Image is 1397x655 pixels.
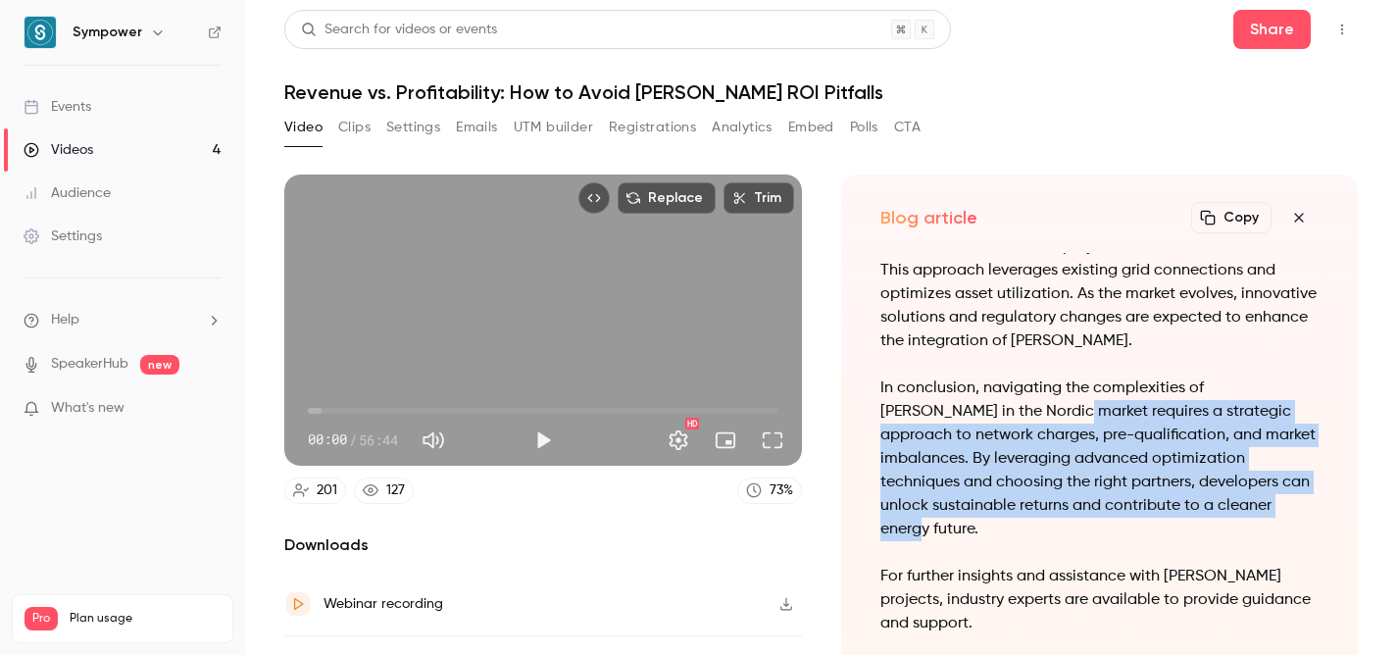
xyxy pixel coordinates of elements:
img: Sympower [25,17,56,48]
a: SpeakerHub [51,354,128,375]
button: Registrations [609,112,696,143]
div: Settings [24,227,102,246]
button: Embed video [578,182,610,214]
p: The Nordic market is witnessing a growing interest in co-located [PERSON_NAME] projects with sola... [880,212,1320,353]
span: Pro [25,607,58,630]
button: Video [284,112,323,143]
span: Plan usage [70,611,221,627]
a: 201 [284,478,346,504]
button: Emails [456,112,497,143]
div: Videos [24,140,93,160]
button: Top Bar Actions [1326,14,1358,45]
button: Polls [850,112,878,143]
button: Play [524,421,563,460]
button: Full screen [753,421,792,460]
div: Search for videos or events [301,20,497,40]
button: Turn on miniplayer [706,421,745,460]
h6: Sympower [73,23,142,42]
div: Audience [24,183,111,203]
button: Share [1233,10,1311,49]
span: 00:00 [308,429,347,450]
a: 127 [354,478,414,504]
span: What's new [51,398,125,419]
a: 73% [737,478,802,504]
li: help-dropdown-opener [24,310,222,330]
span: Help [51,310,79,330]
button: Clips [338,112,371,143]
button: Trim [723,182,794,214]
div: 201 [317,480,337,501]
button: Settings [386,112,440,143]
button: Embed [788,112,834,143]
div: 127 [386,480,405,501]
button: Copy [1191,202,1272,233]
button: Settings [659,421,698,460]
div: 73 % [770,480,793,501]
button: Analytics [712,112,773,143]
button: UTM builder [514,112,593,143]
iframe: Noticeable Trigger [198,400,222,418]
div: 00:00 [308,429,398,450]
h2: Downloads [284,533,802,557]
button: CTA [894,112,921,143]
span: / [349,429,357,450]
div: HD [685,418,699,429]
p: In conclusion, navigating the complexities of [PERSON_NAME] in the Nordic market requires a strat... [880,377,1320,541]
div: Webinar recording [324,592,443,616]
div: Events [24,97,91,117]
span: 56:44 [359,429,398,450]
h2: Blog article [880,206,977,229]
button: Replace [618,182,716,214]
button: Mute [414,421,453,460]
h1: Revenue vs. Profitability: How to Avoid [PERSON_NAME] ROI Pitfalls [284,80,1358,104]
p: For further insights and assistance with [PERSON_NAME] projects, industry experts are available t... [880,565,1320,635]
span: new [140,355,179,375]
